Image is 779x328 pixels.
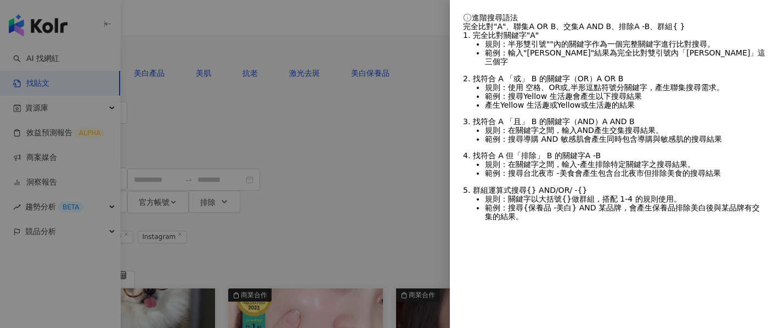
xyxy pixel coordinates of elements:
span: 導購 [637,135,653,143]
span: AND [577,126,594,135]
span: A OR B [597,74,624,83]
span: {} [562,194,572,203]
li: 範例：輸入 結果為完全比對雙引號內「[PERSON_NAME]」這三個字 [485,48,766,66]
span: Yellow 生活趣 [500,101,550,109]
div: 5. 群組運算式搜尋 [463,186,766,194]
span: , [568,83,570,92]
div: 完全比對 、聯集 、交集 、排除 、群組 [463,22,766,31]
span: "A" [494,22,506,31]
span: 某品牌 [721,203,744,212]
div: 進階搜尋語法 [463,13,766,22]
span: A -B [634,22,650,31]
span: Yellow 生活趣 [523,92,573,101]
li: 規則：半形雙引號 內的關鍵字作為一個完整關鍵字進行比對搜尋。 [485,40,766,48]
span: 導購 AND 敏感肌 [523,135,584,143]
li: 規則：在關鍵字之間，輸入 產生排除特定關鍵字之搜尋結果。 [485,160,766,169]
li: 範例：搜尋 ，會產生 排除 後與 有交集的結果。 [485,203,766,221]
li: 規則：關鍵字以大括號 做群組，搭配 1-4 的規則使用。 [485,194,766,203]
span: { } [673,22,685,31]
span: 美食 [667,169,682,177]
span: OR [549,83,560,92]
div: 2. 找符合 A 「或」 B 的關鍵字（OR） [463,74,766,83]
span: {保養品 -美白} AND 某品牌 [523,203,622,212]
li: 範例：搜尋 會產生同時包含 與 的搜尋結果 [485,135,766,143]
span: 台北夜市 [613,169,644,177]
span: {} AND/OR/ -{} [527,186,588,194]
li: 規則：使用 空格、 或 半形逗點符號分關鍵字，產生聯集搜尋需求。 [485,83,766,92]
span: - [577,160,580,169]
li: 範例：搜尋 會產生以下搜尋結果 [485,92,766,101]
span: 美白 [691,203,706,212]
li: 規則：在關鍵字之間，輸入 產生交集搜尋結果。 [485,126,766,135]
div: 3. 找符合 A 「且」 B 的關鍵字（AND） [463,117,766,126]
span: 台北夜市 -美食 [523,169,575,177]
li: 範例：搜尋 會產生包含 但排除 的搜尋結果 [485,169,766,177]
span: "[PERSON_NAME]" [523,48,594,57]
span: A OR B [529,22,556,31]
span: A AND B [602,117,635,126]
span: A -B [585,151,601,160]
span: 敏感肌 [661,135,684,143]
span: 生活趣 [589,101,612,109]
li: 產生 或 或 的結果 [485,101,766,109]
span: 保養品 [652,203,675,212]
span: "A" [527,31,539,40]
span: A AND B [579,22,611,31]
span: "" [546,40,554,48]
div: 4. 找符合 A 但「排除」 B 的關鍵字 [463,151,766,160]
span: Yellow [557,101,581,109]
div: 1. 完全比對關鍵字 [463,31,766,40]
